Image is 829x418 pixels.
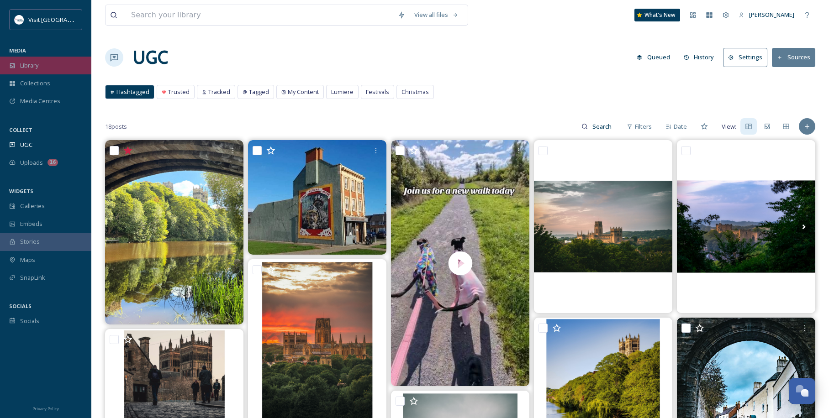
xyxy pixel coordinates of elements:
a: Settings [723,48,772,67]
span: COLLECT [9,126,32,133]
img: Getting up for sunrise this morning was not fun but I got this shot from a new location durhamcat... [534,140,672,313]
span: Collections [20,79,50,88]
a: [PERSON_NAME] [734,6,799,24]
img: Above Beyond Below, Mural in Seaham. Has it been windy where you are? Hope nothing has blown away... [248,140,386,254]
span: MEDIA [9,47,26,54]
span: Festivals [366,88,389,96]
span: Galleries [20,202,45,210]
a: Privacy Policy [32,402,59,413]
span: Privacy Policy [32,406,59,412]
a: What's New [634,9,680,21]
span: Media Centres [20,97,60,105]
a: History [679,48,723,66]
img: Got up early to check out the sun rise and found a cool little spot where I can get a photo of th... [677,140,815,313]
span: Tagged [249,88,269,96]
span: Stories [20,237,40,246]
img: In Durham, England. #visitdurham #lovetoseeplaces #durhamengland #visitengland [105,140,243,324]
span: SOCIALS [9,303,32,309]
div: 16 [48,159,58,166]
span: WIDGETS [9,188,33,194]
button: Sources [772,48,815,67]
span: Lumiere [331,88,354,96]
img: 1680077135441.jpeg [15,15,24,24]
span: [PERSON_NAME] [749,10,794,19]
span: Maps [20,256,35,264]
span: View: [722,122,736,131]
span: Filters [635,122,652,131]
input: Search [588,117,618,136]
a: Queued [632,48,679,66]
a: UGC [132,44,168,71]
video: Lost track of time on the most beautiful walk in Durham today 🌿✨ Even found the River Wear for th... [391,140,529,386]
span: 18 posts [105,122,127,131]
span: Embeds [20,219,42,228]
span: Socials [20,317,39,325]
button: History [679,48,719,66]
button: Open Chat [789,378,815,404]
span: Hashtagged [116,88,149,96]
span: Tracked [208,88,230,96]
span: Christmas [401,88,429,96]
button: Queued [632,48,675,66]
span: Library [20,61,38,70]
span: Uploads [20,158,43,167]
span: Date [674,122,687,131]
img: thumbnail [391,140,529,386]
span: SnapLink [20,273,45,282]
button: Settings [723,48,767,67]
span: UGC [20,141,32,149]
span: Visit [GEOGRAPHIC_DATA] [28,15,99,24]
input: Search your library [127,5,393,25]
span: Trusted [168,88,190,96]
span: My Content [288,88,319,96]
a: View all files [410,6,463,24]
